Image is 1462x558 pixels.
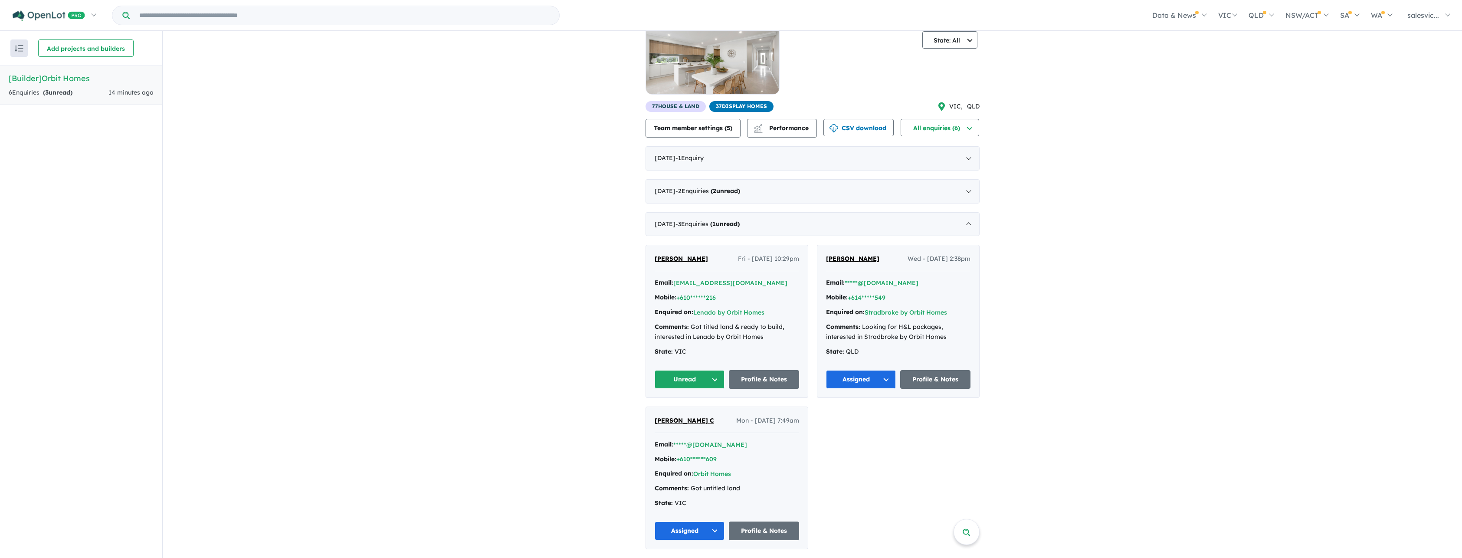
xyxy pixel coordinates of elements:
button: CSV download [823,119,894,136]
strong: Email: [655,440,673,448]
span: Performance [755,124,809,132]
img: download icon [829,124,838,133]
span: 14 minutes ago [108,89,154,96]
strong: ( unread) [711,187,740,195]
input: Try estate name, suburb, builder or developer [131,6,557,25]
strong: Enquired on: [826,308,865,316]
div: VIC [655,498,799,509]
a: [PERSON_NAME] [655,254,708,264]
strong: Mobile: [826,293,848,301]
div: Looking for H&L packages, interested in Stradbroke by Orbit Homes [826,322,970,343]
a: Orbit Homes [693,470,731,478]
button: Assigned [655,522,725,540]
button: [EMAIL_ADDRESS][DOMAIN_NAME] [673,279,787,288]
img: bar-chart.svg [754,127,763,132]
a: [PERSON_NAME] [826,254,879,264]
span: [PERSON_NAME] [655,255,708,263]
span: [PERSON_NAME] [826,255,879,263]
span: 5 [727,124,730,132]
button: Add projects and builders [38,39,134,57]
span: - 3 Enquir ies [675,220,740,228]
strong: ( unread) [43,89,72,96]
div: Got untitled land [655,483,799,494]
img: line-chart.svg [754,124,762,129]
strong: State: [655,348,673,355]
a: Profile & Notes [729,522,799,540]
strong: State: [826,348,844,355]
a: Lenado by Orbit Homes [693,309,764,316]
a: Stradbroke by Orbit Homes [865,309,947,316]
strong: Enquired on: [655,308,693,316]
span: salesvic... [1407,11,1439,20]
span: Wed - [DATE] 2:38pm [908,254,970,264]
span: Mon - [DATE] 7:49am [736,416,799,426]
button: Orbit Homes [693,469,731,479]
strong: Mobile: [655,293,676,301]
span: [PERSON_NAME] C [655,417,714,424]
div: [DATE] [646,179,980,204]
span: QLD [967,102,980,112]
div: QLD [826,347,970,357]
a: Profile & Notes [900,370,970,389]
div: [DATE] [646,146,980,171]
button: State: All [922,31,978,49]
strong: Mobile: [655,455,676,463]
img: sort.svg [15,45,23,52]
button: Assigned [826,370,896,389]
span: 3 [45,89,49,96]
span: VIC , [949,102,963,112]
strong: Email: [655,279,673,286]
h5: [Builder] Orbit Homes [9,72,154,84]
button: Performance [747,119,817,138]
img: Orbit Homes [646,23,779,94]
div: VIC [655,347,799,357]
strong: ( unread) [710,220,740,228]
div: Got titled land & ready to build, interested in Lenado by Orbit Homes [655,322,799,343]
img: Openlot PRO Logo White [13,10,85,21]
span: - 1 Enquir y [675,154,704,162]
div: [DATE] [646,212,980,236]
strong: Comments: [655,323,689,331]
button: Team member settings (5) [646,119,741,138]
button: Stradbroke by Orbit Homes [865,308,947,317]
span: 77 House & Land [646,101,706,112]
button: Unread [655,370,725,389]
strong: Enquired on: [655,469,693,477]
span: - 2 Enquir ies [675,187,740,195]
a: [PERSON_NAME] C [655,416,714,426]
span: 2 [713,187,716,195]
button: Lenado by Orbit Homes [693,308,764,317]
a: Profile & Notes [729,370,799,389]
strong: Comments: [655,484,689,492]
span: 1 [712,220,716,228]
button: All enquiries (6) [901,119,979,136]
strong: State: [655,499,673,507]
span: Fri - [DATE] 10:29pm [738,254,799,264]
div: 6 Enquir ies [9,88,72,98]
strong: Comments: [826,323,860,331]
a: Orbit HomesOrbit Homes [646,7,780,101]
strong: Email: [826,279,845,286]
span: 37 Display Homes [709,101,774,112]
